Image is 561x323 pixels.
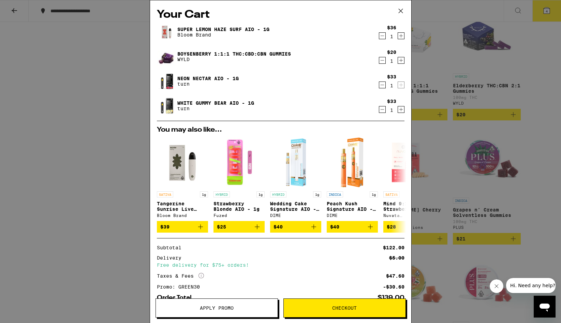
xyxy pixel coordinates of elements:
[398,106,404,113] button: Increment
[157,191,173,197] p: SATIVA
[177,27,269,32] a: Super Lemon Haze Surf AIO - 1g
[387,34,396,39] div: 1
[213,191,230,197] p: HYBRID
[387,25,396,30] div: $36
[200,191,208,197] p: 1g
[379,32,386,39] button: Decrement
[370,191,378,197] p: 1g
[387,224,396,230] span: $28
[157,213,208,218] div: Bloom Brand
[157,245,186,250] div: Subtotal
[156,298,278,318] button: Apply Promo
[157,273,204,279] div: Taxes & Fees
[327,191,343,197] p: INDICA
[270,221,321,233] button: Add to bag
[389,255,404,260] div: $5.00
[327,201,378,212] p: Peach Kush Signature AIO - 1g
[387,58,396,64] div: 1
[330,224,339,230] span: $40
[213,201,265,212] p: Strawberry Blonde AIO - 1g
[332,306,357,310] span: Checkout
[383,191,400,197] p: SATIVA
[157,201,208,212] p: Tangerine Sunrise Live Surf AIO - 1g
[270,201,321,212] p: Wedding Cake Signature AIO - 1g
[274,224,283,230] span: $40
[157,96,176,115] img: White Gummy Bear AIO - 1g
[270,191,286,197] p: HYBRID
[157,127,404,133] h2: You may also like...
[213,213,265,218] div: Fuzed
[270,137,321,221] a: Open page for Wedding Cake Signature AIO - 1g from DIME
[270,137,321,188] img: DIME - Wedding Cake Signature AIO - 1g
[270,213,321,218] div: DIME
[387,99,396,104] div: $33
[383,221,434,233] button: Add to bag
[157,137,208,188] img: Bloom Brand - Tangerine Sunrise Live Surf AIO - 1g
[379,106,386,113] button: Decrement
[327,221,378,233] button: Add to bag
[157,43,176,70] img: Boysenberry 1:1:1 THC:CBD:CBN Gummies
[157,221,208,233] button: Add to bag
[387,74,396,79] div: $33
[398,32,404,39] button: Increment
[157,263,404,267] div: Free delivery for $75+ orders!
[213,137,265,221] a: Open page for Strawberry Blonde AIO - 1g from Fuzed
[327,137,378,221] a: Open page for Peach Kush Signature AIO - 1g from DIME
[157,7,404,23] h2: Your Cart
[160,224,169,230] span: $39
[157,284,205,289] div: Promo: GREEN30
[177,51,291,57] a: Boysenberry 1:1:1 THC:CBD:CBN Gummies
[383,245,404,250] div: $122.00
[157,255,186,260] div: Delivery
[177,57,291,62] p: WYLD
[379,57,386,64] button: Decrement
[213,137,265,188] img: Fuzed - Strawberry Blonde AIO - 1g
[383,284,404,289] div: -$30.60
[177,76,239,81] a: Neon Nectar AIO - 1g
[157,72,176,91] img: Neon Nectar AIO - 1g
[217,224,226,230] span: $25
[386,274,404,278] div: $47.60
[378,295,404,301] div: $139.00
[157,23,176,42] img: Super Lemon Haze Surf AIO - 1g
[200,306,234,310] span: Apply Promo
[383,137,434,188] img: Nuvata (CA) - Mind 9:1 - Strawberry - 1g
[177,106,254,111] p: turn
[313,191,321,197] p: 1g
[383,137,434,221] a: Open page for Mind 9:1 - Strawberry - 1g from Nuvata (CA)
[398,57,404,64] button: Increment
[213,221,265,233] button: Add to bag
[534,296,556,318] iframe: Button to launch messaging window
[387,107,396,113] div: 1
[256,191,265,197] p: 1g
[506,278,556,293] iframe: Message from company
[177,81,239,87] p: turn
[157,295,196,301] div: Order Total
[177,100,254,106] a: White Gummy Bear AIO - 1g
[387,49,396,55] div: $20
[338,137,367,188] img: DIME - Peach Kush Signature AIO - 1g
[283,298,406,318] button: Checkout
[327,213,378,218] div: DIME
[490,279,503,293] iframe: Close message
[379,82,386,88] button: Decrement
[383,213,434,218] div: Nuvata ([GEOGRAPHIC_DATA])
[387,83,396,88] div: 1
[383,201,434,212] p: Mind 9:1 - Strawberry - 1g
[157,137,208,221] a: Open page for Tangerine Sunrise Live Surf AIO - 1g from Bloom Brand
[398,82,404,88] button: Increment
[177,32,269,38] p: Bloom Brand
